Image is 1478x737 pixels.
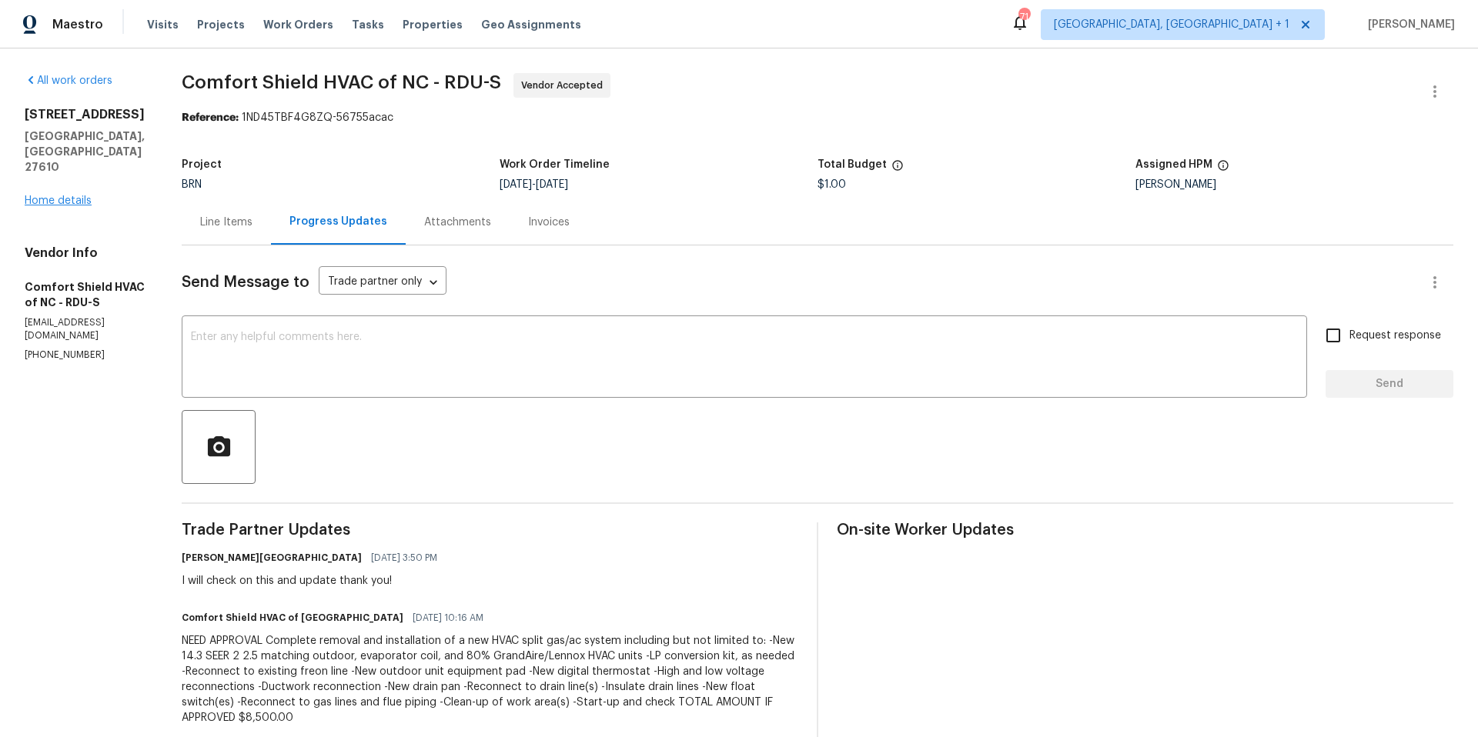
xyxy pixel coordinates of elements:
[818,159,887,170] h5: Total Budget
[182,633,798,725] div: NEED APPROVAL Complete removal and installation of a new HVAC split gas/ac system including but n...
[182,550,362,565] h6: [PERSON_NAME][GEOGRAPHIC_DATA]
[1362,17,1455,32] span: [PERSON_NAME]
[182,275,309,290] span: Send Message to
[500,179,532,190] span: [DATE]
[182,573,446,589] div: I will check on this and update thank you!
[25,195,92,206] a: Home details
[182,112,239,123] b: Reference:
[1349,328,1441,344] span: Request response
[182,179,202,190] span: BRN
[182,610,403,625] h6: Comfort Shield HVAC of [GEOGRAPHIC_DATA]
[289,214,387,229] div: Progress Updates
[837,522,1453,538] span: On-site Worker Updates
[403,17,463,32] span: Properties
[1217,159,1229,179] span: The hpm assigned to this work order.
[182,159,222,170] h5: Project
[1135,159,1212,170] h5: Assigned HPM
[25,245,145,261] h4: Vendor Info
[25,279,145,310] h5: Comfort Shield HVAC of NC - RDU-S
[424,215,491,230] div: Attachments
[319,270,446,295] div: Trade partner only
[481,17,581,32] span: Geo Assignments
[413,610,483,625] span: [DATE] 10:16 AM
[1054,17,1289,32] span: [GEOGRAPHIC_DATA], [GEOGRAPHIC_DATA] + 1
[52,17,103,32] span: Maestro
[182,110,1453,125] div: 1ND45TBF4G8ZQ-56755acac
[1135,179,1453,190] div: [PERSON_NAME]
[352,19,384,30] span: Tasks
[147,17,179,32] span: Visits
[182,73,501,92] span: Comfort Shield HVAC of NC - RDU-S
[371,550,437,565] span: [DATE] 3:50 PM
[891,159,904,179] span: The total cost of line items that have been proposed by Opendoor. This sum includes line items th...
[500,159,610,170] h5: Work Order Timeline
[200,215,252,230] div: Line Items
[1018,9,1029,25] div: 71
[25,128,145,175] h5: [GEOGRAPHIC_DATA], [GEOGRAPHIC_DATA] 27610
[528,215,570,230] div: Invoices
[25,107,145,122] h2: [STREET_ADDRESS]
[536,179,568,190] span: [DATE]
[818,179,846,190] span: $1.00
[182,522,798,538] span: Trade Partner Updates
[25,316,145,342] p: [EMAIL_ADDRESS][DOMAIN_NAME]
[521,78,609,93] span: Vendor Accepted
[25,348,145,362] p: [PHONE_NUMBER]
[25,75,112,86] a: All work orders
[197,17,245,32] span: Projects
[500,179,568,190] span: -
[263,17,333,32] span: Work Orders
